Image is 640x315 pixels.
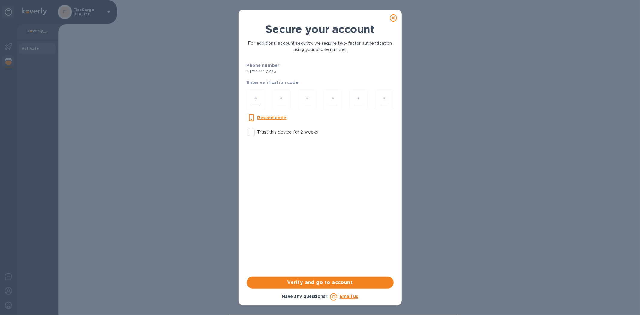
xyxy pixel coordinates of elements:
button: Verify and go to account [247,277,394,289]
h1: Secure your account [247,23,394,35]
p: Enter verification code [247,79,394,85]
b: Phone number [247,63,280,68]
p: For additional account security, we require two-factor authentication using your phone number. [247,40,394,53]
p: Trust this device for 2 weeks [257,129,318,135]
b: Have any questions? [282,294,328,299]
u: Resend code [257,115,287,120]
span: Verify and go to account [251,279,389,286]
a: Email us [340,294,358,299]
